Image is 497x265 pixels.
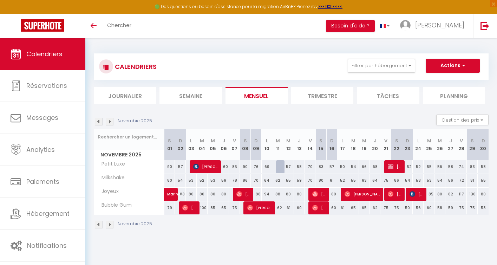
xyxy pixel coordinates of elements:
abbr: M [351,137,355,144]
div: 80 [164,174,175,187]
div: 76 [251,160,262,173]
div: 80 [315,174,326,187]
span: [PERSON_NAME] [193,160,218,173]
div: 54 [402,174,413,187]
th: 06 [218,129,229,160]
th: 01 [164,129,175,160]
div: 62 [272,201,283,214]
img: Super Booking [21,19,64,32]
th: 13 [294,129,305,160]
div: 83 [315,160,326,173]
th: 29 [467,129,478,160]
span: Calendriers [26,50,63,58]
th: 05 [208,129,218,160]
span: Messages [26,113,58,122]
div: 64 [370,174,380,187]
div: 55 [478,174,489,187]
span: Chercher [107,21,131,29]
div: 58 [434,201,445,214]
div: 85 [424,188,434,201]
span: [PERSON_NAME] [312,201,327,214]
abbr: S [319,137,322,144]
span: Analytics [26,145,55,154]
th: 08 [240,129,251,160]
th: 16 [326,129,337,160]
abbr: M [427,137,431,144]
div: 53 [424,174,434,187]
li: Semaine [159,87,222,104]
th: 19 [359,129,370,160]
p: Novembre 2025 [118,118,152,124]
div: 90 [240,160,251,173]
div: 80 [283,188,294,201]
div: 65 [348,201,359,214]
li: Planning [423,87,485,104]
abbr: J [222,137,225,144]
th: 20 [370,129,380,160]
abbr: J [298,137,301,144]
div: 61 [283,201,294,214]
div: 53 [478,201,489,214]
div: 64 [262,174,273,187]
span: Hébergement [26,209,70,218]
div: 55 [348,174,359,187]
span: Paiements [26,177,59,186]
div: 55 [283,174,294,187]
div: 50 [402,201,413,214]
th: 14 [305,129,316,160]
th: 02 [175,129,186,160]
th: 18 [348,129,359,160]
div: 56 [218,174,229,187]
th: 24 [413,129,424,160]
div: 68 [370,160,380,173]
abbr: V [460,137,463,144]
div: 60 [424,201,434,214]
span: Joyeux [95,188,122,195]
div: 100 [197,201,208,214]
img: ... [400,20,411,31]
div: 61 [326,174,337,187]
div: 90 [164,160,175,173]
abbr: D [330,137,334,144]
abbr: S [244,137,247,144]
div: 75 [456,201,467,214]
p: Novembre 2025 [118,221,152,227]
abbr: M [362,137,366,144]
abbr: D [406,137,409,144]
abbr: M [438,137,442,144]
th: 28 [456,129,467,160]
abbr: J [449,137,452,144]
div: 81 [467,174,478,187]
div: 60 [326,201,337,214]
abbr: L [190,137,192,144]
th: 23 [402,129,413,160]
abbr: S [395,137,398,144]
div: 58 [478,160,489,173]
div: 58 [294,160,305,173]
div: 61 [337,201,348,214]
abbr: S [471,137,474,144]
th: 30 [478,129,489,160]
div: 54 [175,174,186,187]
a: Chercher [102,14,137,38]
a: ... [PERSON_NAME] [395,14,473,38]
th: 26 [434,129,445,160]
th: 12 [283,129,294,160]
div: 54 [434,174,445,187]
div: 62 [272,174,283,187]
div: 62 [370,201,380,214]
abbr: D [482,137,485,144]
div: 85 [208,201,218,214]
div: 80 [218,188,229,201]
div: 79 [164,201,175,214]
div: 80 [197,188,208,201]
th: 04 [197,129,208,160]
th: 15 [315,129,326,160]
h3: CALENDRIERS [113,59,157,75]
button: Besoin d'aide ? [326,20,375,32]
span: [PERSON_NAME] [410,187,424,201]
div: 58 [445,160,456,173]
span: Milkshake [95,174,126,182]
div: 65 [359,201,370,214]
abbr: L [266,137,268,144]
